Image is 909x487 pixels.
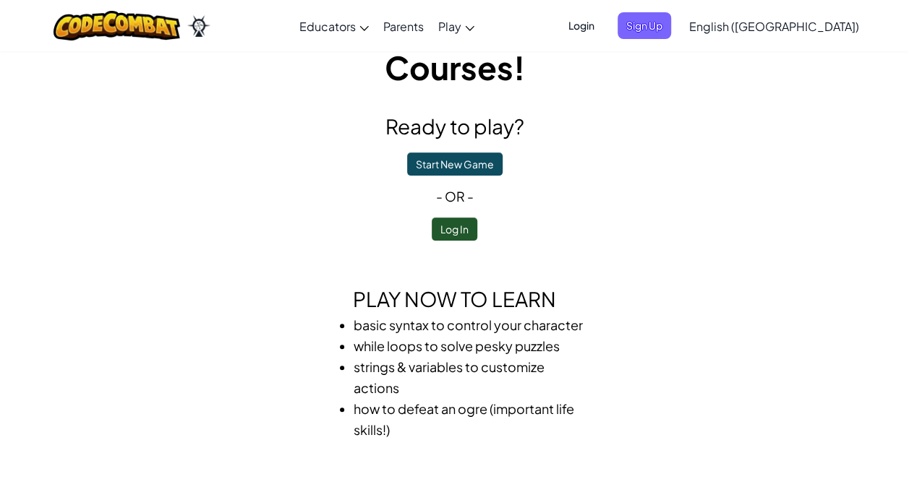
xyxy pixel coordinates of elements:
[187,15,210,37] img: Ozaria
[354,335,585,356] li: while loops to solve pesky puzzles
[682,7,866,46] a: English ([GEOGRAPHIC_DATA])
[438,19,461,34] span: Play
[465,188,474,204] span: -
[431,7,482,46] a: Play
[354,398,585,440] li: how to defeat an ogre (important life skills!)
[54,11,180,40] img: CodeCombat logo
[436,188,445,204] span: -
[432,217,477,241] button: Log In
[195,111,715,142] h2: Ready to play?
[618,12,671,39] button: Sign Up
[354,314,585,335] li: basic syntax to control your character
[354,356,585,398] li: strings & variables to customize actions
[445,188,465,204] span: or
[195,284,715,314] h2: Play now to learn
[560,12,603,39] button: Login
[407,152,503,176] button: Start New Game
[292,7,376,46] a: Educators
[299,19,356,34] span: Educators
[689,19,859,34] span: English ([GEOGRAPHIC_DATA])
[376,7,431,46] a: Parents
